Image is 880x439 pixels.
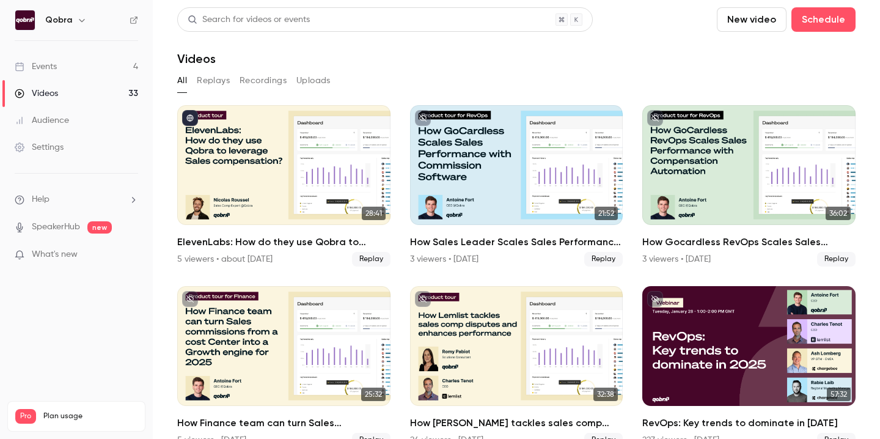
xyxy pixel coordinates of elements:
span: new [87,221,112,234]
h1: Videos [177,51,216,66]
h6: Qobra [45,14,72,26]
img: Qobra [15,10,35,30]
div: 3 viewers • [DATE] [642,253,711,265]
button: unpublished [415,110,431,126]
button: unpublished [182,291,198,307]
li: How Sales Leader Scales Sales Performance with commission software [410,105,623,267]
li: ElevenLabs: How do they use Qobra to leverage Sales compensation? [177,105,391,267]
span: 57:32 [827,388,851,401]
span: What's new [32,248,78,261]
div: 5 viewers • about [DATE] [177,253,273,265]
button: Replays [197,71,230,90]
button: Schedule [791,7,856,32]
h2: How Finance team can turn Sales commissions from a cost Center into a Revenue accelerator for 2025 [177,416,391,430]
span: Replay [817,252,856,267]
div: Search for videos or events [188,13,310,26]
h2: RevOps: Key trends to dominate in [DATE] [642,416,856,430]
h2: How Sales Leader Scales Sales Performance with commission software [410,235,623,249]
a: 21:52How Sales Leader Scales Sales Performance with commission software3 viewers • [DATE]Replay [410,105,623,267]
span: Help [32,193,50,206]
div: Events [15,61,57,73]
li: help-dropdown-opener [15,193,138,206]
a: 36:02How Gocardless RevOps Scales Sales Performance with Compensation Automation3 viewers • [DATE... [642,105,856,267]
button: New video [717,7,787,32]
button: unpublished [415,291,431,307]
button: Recordings [240,71,287,90]
span: 36:02 [826,207,851,220]
button: Uploads [296,71,331,90]
a: 28:41ElevenLabs: How do they use Qobra to leverage Sales compensation?5 viewers • about [DATE]Replay [177,105,391,267]
span: 21:52 [595,207,618,220]
div: 3 viewers • [DATE] [410,253,479,265]
span: Replay [584,252,623,267]
span: 32:38 [593,388,618,401]
button: unpublished [647,110,663,126]
span: 28:41 [362,207,386,220]
div: Videos [15,87,58,100]
li: How Gocardless RevOps Scales Sales Performance with Compensation Automation [642,105,856,267]
a: SpeakerHub [32,221,80,234]
h2: How Gocardless RevOps Scales Sales Performance with Compensation Automation [642,235,856,249]
div: Audience [15,114,69,127]
span: Plan usage [43,411,137,421]
h2: ElevenLabs: How do they use Qobra to leverage Sales compensation? [177,235,391,249]
h2: How [PERSON_NAME] tackles sales comp disputes and enhances performance [410,416,623,430]
button: published [182,110,198,126]
span: Pro [15,409,36,424]
button: All [177,71,187,90]
button: unpublished [647,291,663,307]
iframe: Noticeable Trigger [123,249,138,260]
section: Videos [177,7,856,432]
span: 25:32 [361,388,386,401]
span: Replay [352,252,391,267]
div: Settings [15,141,64,153]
